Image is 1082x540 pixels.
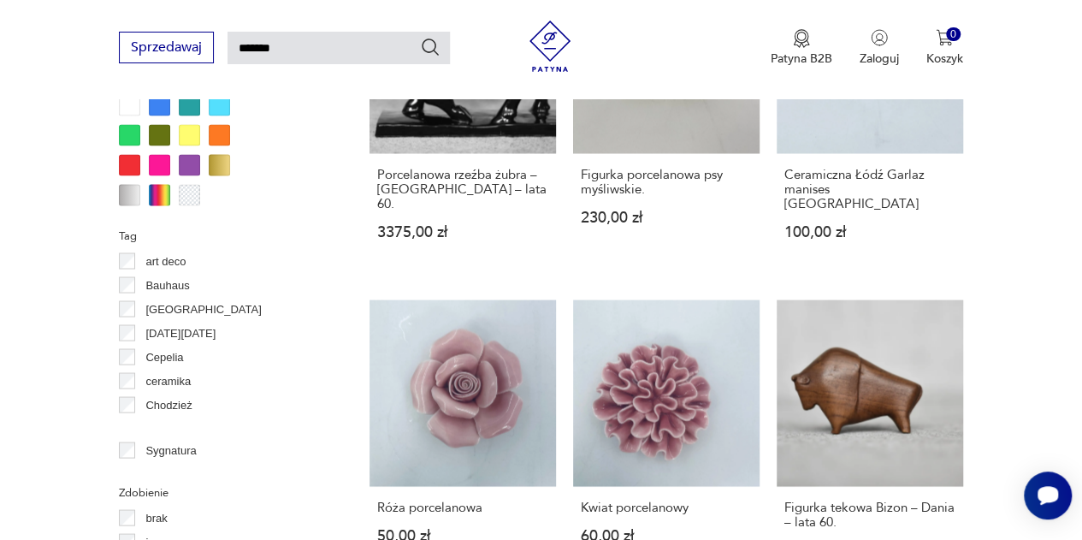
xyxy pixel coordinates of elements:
[771,29,832,67] button: Patyna B2B
[1024,472,1072,519] iframe: Smartsupp widget button
[145,276,189,294] p: Bauhaus
[145,347,183,366] p: Cepelia
[860,29,899,67] button: Zaloguj
[793,29,810,48] img: Ikona medalu
[926,29,963,67] button: 0Koszyk
[145,252,186,270] p: art deco
[145,323,216,342] p: [DATE][DATE]
[784,167,955,211] h3: Ceramiczna Łódź Garlaz manises [GEOGRAPHIC_DATA]
[936,29,953,46] img: Ikona koszyka
[581,167,752,196] h3: Figurka porcelanowa psy myśliwskie.
[926,50,963,67] p: Koszyk
[871,29,888,46] img: Ikonka użytkownika
[581,210,752,224] p: 230,00 zł
[377,224,548,239] p: 3375,00 zł
[860,50,899,67] p: Zaloguj
[946,27,961,42] div: 0
[771,29,832,67] a: Ikona medaluPatyna B2B
[524,21,576,72] img: Patyna - sklep z meblami i dekoracjami vintage
[119,226,328,245] p: Tag
[145,441,196,460] p: Sygnatura
[581,500,752,514] h3: Kwiat porcelanowy
[119,32,214,63] button: Sprzedawaj
[145,371,191,390] p: ceramika
[145,419,188,438] p: Ćmielów
[145,395,192,414] p: Chodzież
[377,500,548,514] h3: Róża porcelanowa
[145,508,167,527] p: brak
[377,167,548,211] h3: Porcelanowa rzeźba żubra – [GEOGRAPHIC_DATA] – lata 60.
[771,50,832,67] p: Patyna B2B
[119,43,214,55] a: Sprzedawaj
[119,483,328,501] p: Zdobienie
[784,500,955,529] h3: Figurka tekowa Bizon – Dania – lata 60.
[784,224,955,239] p: 100,00 zł
[420,37,440,57] button: Szukaj
[145,300,261,318] p: [GEOGRAPHIC_DATA]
